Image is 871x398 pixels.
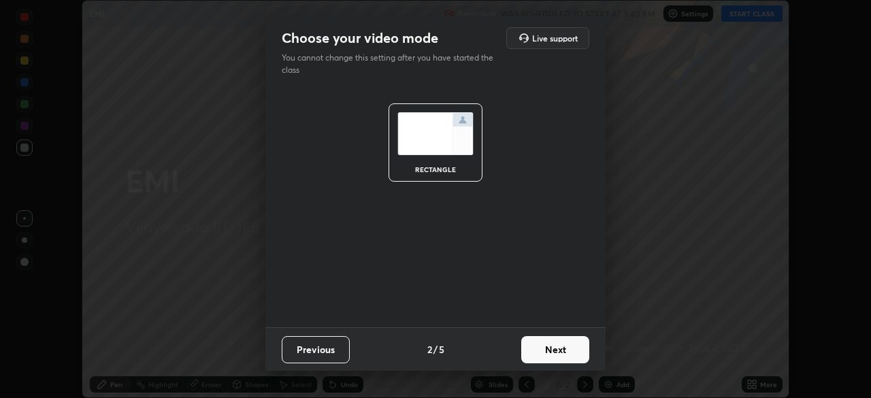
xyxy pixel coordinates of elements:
[532,34,578,42] h5: Live support
[282,52,502,76] p: You cannot change this setting after you have started the class
[433,342,438,356] h4: /
[427,342,432,356] h4: 2
[282,29,438,47] h2: Choose your video mode
[521,336,589,363] button: Next
[408,166,463,173] div: rectangle
[282,336,350,363] button: Previous
[397,112,474,155] img: normalScreenIcon.ae25ed63.svg
[439,342,444,356] h4: 5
